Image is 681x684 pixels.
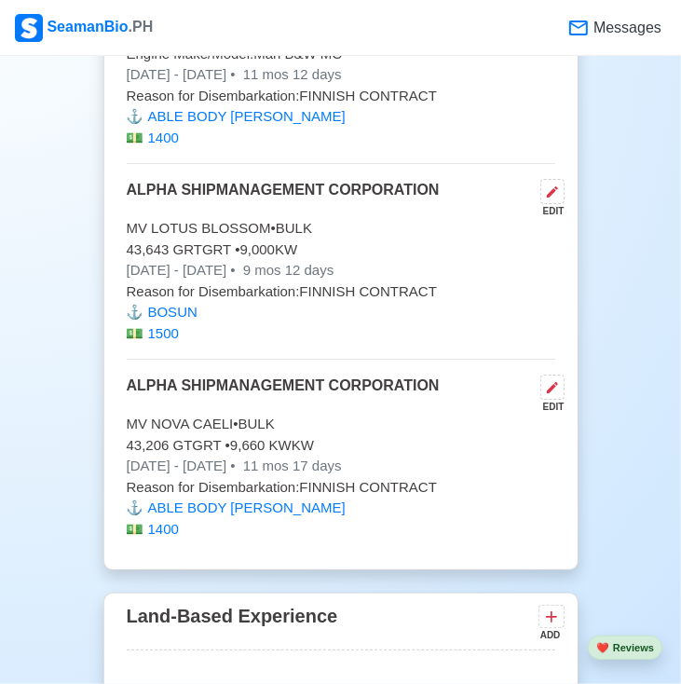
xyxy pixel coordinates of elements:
p: MV NOVA CAELI • BULK [127,414,555,435]
span: anchor [127,304,144,320]
p: 1500 [127,323,555,345]
p: [DATE] - [DATE] [127,456,555,477]
div: EDIT [533,204,565,218]
span: money [127,521,144,537]
p: ALPHA SHIPMANAGEMENT CORPORATION [127,179,440,218]
span: .PH [129,19,154,34]
p: [DATE] - [DATE] [127,64,555,86]
span: Land-Based Experience [127,606,338,626]
p: Reason for Disembarkation: FINNISH CONTRACT [127,281,555,303]
span: heart [596,642,609,653]
p: BOSUN [127,302,555,323]
p: 43,206 GT GRT • 9,660 KW KW [127,435,555,457]
div: SeamanBio [15,14,153,42]
span: anchor [127,499,144,515]
p: 1400 [127,128,555,149]
p: 43,643 GRT GRT • 9,000 KW [127,239,555,261]
span: anchor [127,108,144,124]
span: • [230,458,235,473]
p: ALPHA SHIPMANAGEMENT CORPORATION [127,375,440,414]
p: MV LOTUS BLOSSOM • BULK [127,218,555,239]
span: 11 mos 12 days [239,66,342,82]
span: • [230,66,235,82]
p: Reason for Disembarkation: FINNISH CONTRACT [127,477,555,499]
p: ABLE BODY [PERSON_NAME] [127,498,555,519]
button: heartReviews [588,636,662,661]
span: • [230,262,235,278]
span: Messages [590,17,661,39]
p: ABLE BODY [PERSON_NAME] [127,106,555,128]
span: money [127,325,144,341]
p: Reason for Disembarkation: FINNISH CONTRACT [127,86,555,107]
p: 1400 [127,519,555,540]
span: 11 mos 17 days [239,458,342,473]
span: 9 mos 12 days [239,262,334,278]
div: EDIT [533,400,565,414]
p: [DATE] - [DATE] [127,260,555,281]
img: Logo [15,14,43,42]
span: money [127,130,144,145]
div: ADD [538,628,561,642]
